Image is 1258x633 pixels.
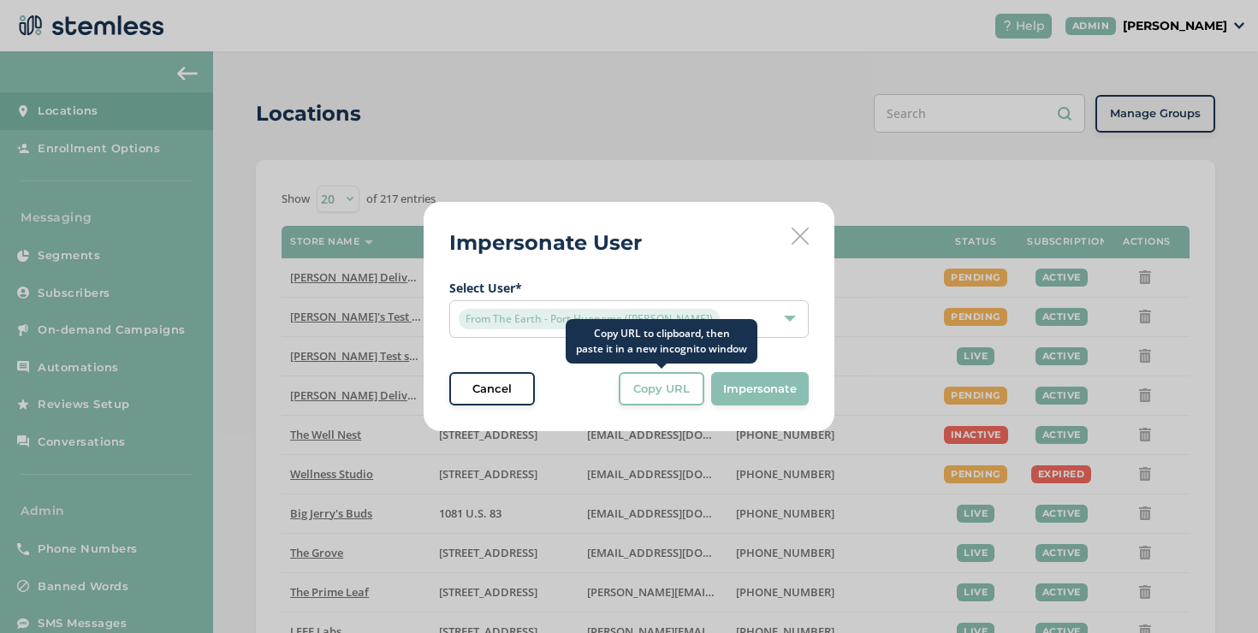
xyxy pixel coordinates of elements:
span: From The Earth - Port Hueneme ([PERSON_NAME]) [459,309,720,329]
span: Cancel [472,381,512,398]
button: Cancel [449,372,535,406]
button: Impersonate [711,372,809,406]
span: Impersonate [723,381,797,398]
span: Copy URL [633,381,690,398]
iframe: Chat Widget [1172,551,1258,633]
label: Select User [449,279,809,297]
div: Copy URL to clipboard, then paste it in a new incognito window [566,319,757,364]
h2: Impersonate User [449,228,642,258]
button: Copy URL [619,372,704,406]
